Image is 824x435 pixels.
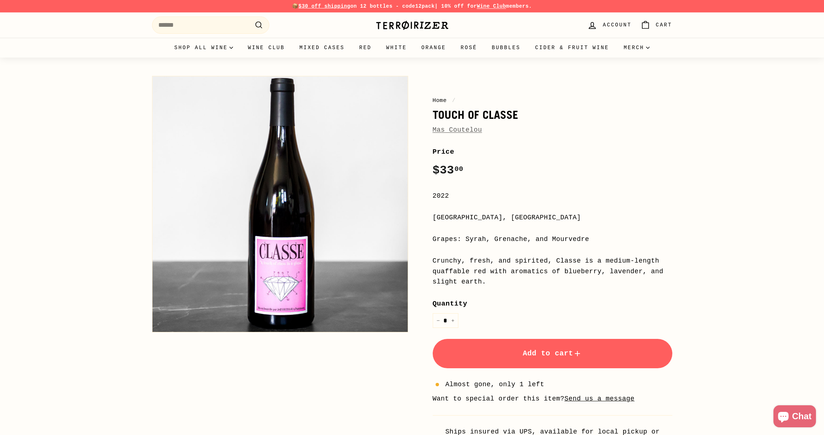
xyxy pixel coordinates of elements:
div: Primary [137,38,687,58]
span: $30 off shipping [299,3,351,9]
span: Almost gone, only 1 left [446,379,544,390]
a: Mixed Cases [292,38,352,58]
a: Wine Club [477,3,506,9]
label: Price [433,146,672,157]
strong: 12pack [415,3,435,9]
button: Increase item quantity by one [447,313,458,328]
div: [GEOGRAPHIC_DATA], [GEOGRAPHIC_DATA] [433,212,672,223]
a: Account [583,14,636,36]
div: Grapes: Syrah, Grenache, and Mourvedre [433,234,672,245]
li: Want to special order this item? [433,394,672,404]
span: $33 [433,164,463,177]
span: / [450,97,458,104]
span: Account [603,21,631,29]
a: Bubbles [484,38,528,58]
sup: 00 [454,165,463,173]
inbox-online-store-chat: Shopify online store chat [771,405,818,429]
a: Rosé [453,38,484,58]
summary: Shop all wine [167,38,241,58]
a: Cider & Fruit Wine [528,38,617,58]
label: Quantity [433,298,672,309]
a: Mas Coutelou [433,126,482,134]
button: Add to cart [433,339,672,368]
a: White [379,38,414,58]
span: Cart [656,21,672,29]
p: 📦 on 12 bottles - code | 10% off for members. [152,2,672,10]
a: Red [352,38,379,58]
a: Orange [414,38,453,58]
div: Crunchy, fresh, and spirited, Classe is a medium-length quaffable red with aromatics of blueberry... [433,256,672,287]
input: quantity [433,313,458,328]
a: Home [433,97,447,104]
span: Add to cart [523,349,582,358]
a: Cart [636,14,677,36]
summary: Merch [616,38,657,58]
a: Wine Club [240,38,292,58]
a: Send us a message [565,395,635,402]
h1: Touch of Classe [433,109,672,121]
nav: breadcrumbs [433,96,672,105]
div: 2022 [433,191,672,201]
button: Reduce item quantity by one [433,313,444,328]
